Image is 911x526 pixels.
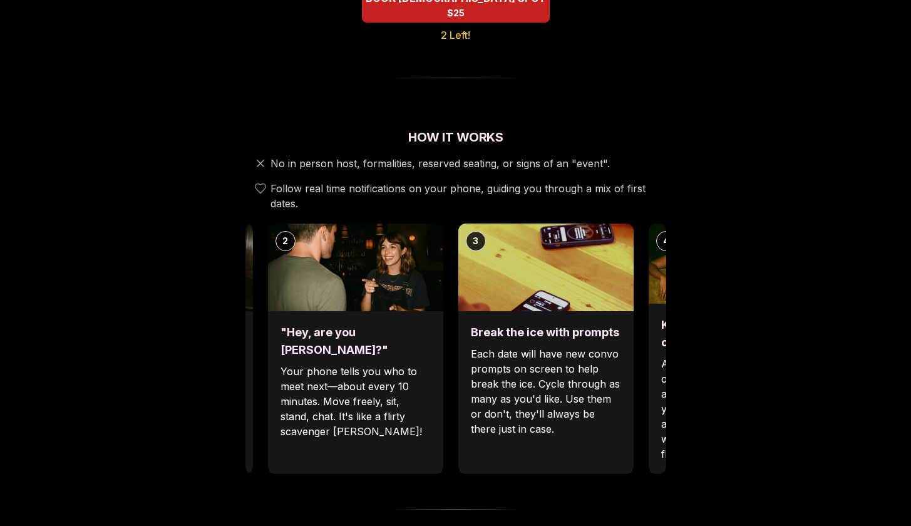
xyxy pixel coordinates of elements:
p: Each date will have new convo prompts on screen to help break the ice. Cycle through as many as y... [471,346,621,436]
img: Keep track of who stood out [649,224,824,304]
p: Your phone tells you who to meet next—about every 10 minutes. Move freely, sit, stand, chat. It's... [281,364,431,439]
span: $25 [447,7,465,19]
div: 4 [656,231,676,251]
img: "Hey, are you Max?" [268,224,443,311]
span: No in person host, formalities, reserved seating, or signs of an "event". [270,156,610,171]
span: 2 Left! [441,28,470,43]
img: Break the ice with prompts [458,224,634,311]
h3: "Hey, are you [PERSON_NAME]?" [281,324,431,359]
div: 3 [466,231,486,251]
h2: How It Works [245,128,666,146]
h3: Keep track of who stood out [661,316,811,351]
span: Follow real time notifications on your phone, guiding you through a mix of first dates. [270,181,661,211]
div: 2 [275,231,296,251]
p: After each date, you'll have the option to jot down quick notes and first impressions. Just for y... [661,356,811,462]
h3: Break the ice with prompts [471,324,621,341]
